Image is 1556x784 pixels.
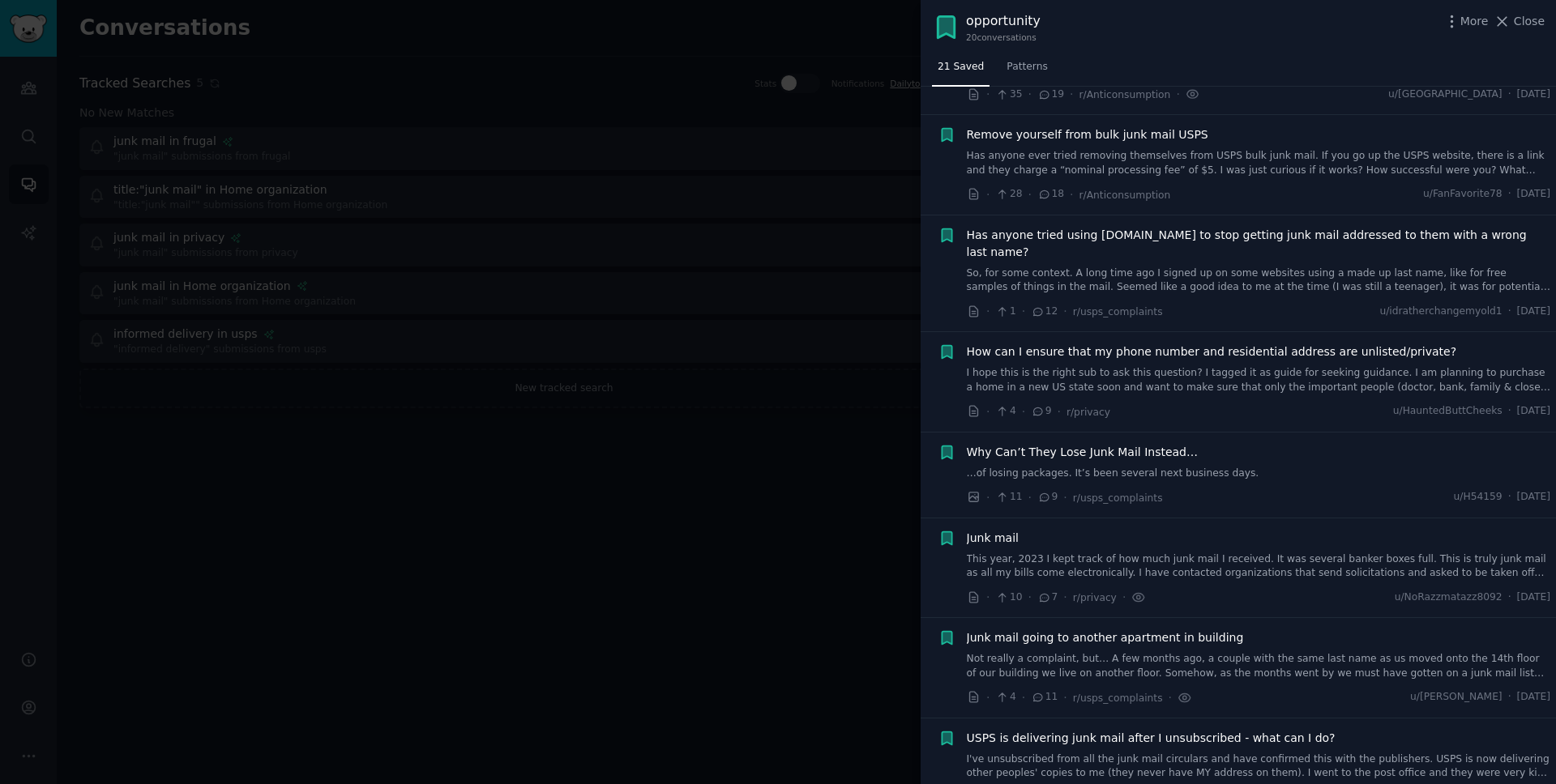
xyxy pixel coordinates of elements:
[1410,690,1503,705] span: u/[PERSON_NAME]
[1058,403,1061,420] span: ·
[932,54,990,87] a: 21 Saved
[1454,490,1503,505] span: u/H54159
[995,690,1015,705] span: 4
[1514,13,1545,30] span: Close
[1022,303,1025,320] span: ·
[1423,187,1503,202] span: u/FanFavorite78
[1517,690,1550,705] span: [DATE]
[995,187,1022,202] span: 28
[1063,303,1067,320] span: ·
[1037,187,1064,202] span: 18
[995,404,1015,419] span: 4
[1508,690,1511,705] span: ·
[967,126,1208,143] a: Remove yourself from bulk junk mail USPS
[1028,589,1032,606] span: ·
[995,590,1022,605] span: 10
[1037,87,1064,102] span: 19
[1517,87,1550,102] span: [DATE]
[986,403,990,420] span: ·
[1028,489,1032,506] span: ·
[986,303,990,320] span: ·
[995,490,1022,505] span: 11
[1517,590,1550,605] span: [DATE]
[1176,86,1179,103] span: ·
[967,552,1551,581] a: This year, 2023 I kept track of how much junk mail I received. It was several banker boxes full. ...
[967,343,1457,360] a: How can I ensure that my phone number and residential address are unlisted/private?
[1395,590,1503,605] span: u/NoRazzmatazz8092
[938,60,984,75] span: 21 Saved
[967,629,1244,646] a: Junk mail going to another apartment in building
[1508,87,1511,102] span: ·
[1494,13,1545,30] button: Close
[967,467,1551,481] a: …of losing packages. It’s been several next business days.
[986,589,990,606] span: ·
[986,689,990,706] span: ·
[986,186,990,203] span: ·
[1508,187,1511,202] span: ·
[967,366,1551,394] a: I hope this is the right sub to ask this question? I tagged it as guide for seeking guidance. I a...
[967,444,1199,461] a: Why Can’t They Lose Junk Mail Instead…
[1031,404,1051,419] span: 9
[1073,592,1117,603] span: r/privacy
[1379,305,1502,319] span: u/idratherchangemyold1
[1007,60,1047,75] span: Patterns
[966,11,1041,32] div: opportunity
[1443,13,1489,30] button: More
[1517,404,1550,419] span: [DATE]
[1517,187,1550,202] span: [DATE]
[1393,404,1503,419] span: u/HauntedButtCheeks
[967,227,1551,261] a: Has anyone tried using [DOMAIN_NAME] to stop getting junk mail addressed to them with a wrong las...
[986,489,990,506] span: ·
[1070,186,1073,203] span: ·
[1508,490,1511,505] span: ·
[1073,492,1163,504] span: r/usps_complaints
[1073,692,1163,704] span: r/usps_complaints
[1031,305,1058,319] span: 12
[967,752,1551,781] a: I've unsubscribed from all the junk mail circulars and have confirmed this with the publishers. U...
[1031,690,1058,705] span: 11
[995,305,1015,319] span: 1
[1460,13,1489,30] span: More
[967,652,1551,680] a: Not really a complaint, but… A few months ago, a couple with the same last name as us moved onto ...
[966,32,1041,43] div: 20 conversation s
[1070,86,1073,103] span: ·
[1517,305,1550,319] span: [DATE]
[1079,190,1171,201] span: r/Anticonsumption
[1063,489,1067,506] span: ·
[1063,689,1067,706] span: ·
[1028,186,1032,203] span: ·
[1073,306,1163,317] span: r/usps_complaints
[1067,407,1110,418] span: r/privacy
[967,530,1019,547] a: Junk mail
[1079,89,1171,100] span: r/Anticonsumption
[1028,86,1032,103] span: ·
[1517,490,1550,505] span: [DATE]
[1063,589,1067,606] span: ·
[1388,87,1503,102] span: u/[GEOGRAPHIC_DATA]
[967,730,1336,747] a: USPS is delivering junk mail after I unsubscribed - what can I do?
[967,266,1551,295] a: So, for some context. A long time ago I signed up on some websites using a made up last name, lik...
[1508,404,1511,419] span: ·
[1508,590,1511,605] span: ·
[986,86,990,103] span: ·
[1001,54,1053,87] a: Patterns
[1022,403,1025,420] span: ·
[967,149,1551,177] a: Has anyone ever tried removing themselves from USPS bulk junk mail. If you go up the USPS website...
[1169,689,1172,706] span: ·
[995,87,1022,102] span: 35
[1122,589,1126,606] span: ·
[1037,590,1058,605] span: 7
[1037,490,1058,505] span: 9
[1022,689,1025,706] span: ·
[1508,305,1511,319] span: ·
